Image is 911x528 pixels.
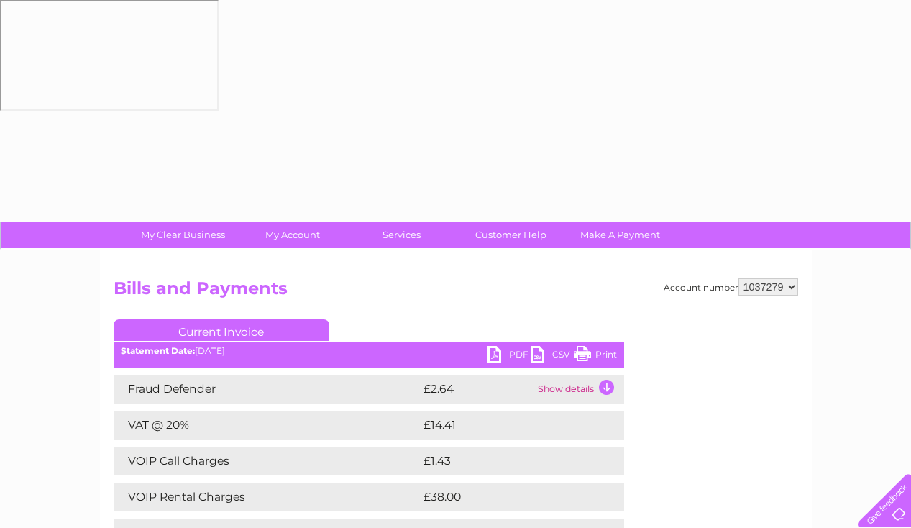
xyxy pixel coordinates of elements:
[233,222,352,248] a: My Account
[420,447,589,475] td: £1.43
[114,447,420,475] td: VOIP Call Charges
[114,375,420,404] td: Fraud Defender
[114,483,420,511] td: VOIP Rental Charges
[574,346,617,367] a: Print
[124,222,242,248] a: My Clear Business
[531,346,574,367] a: CSV
[561,222,679,248] a: Make A Payment
[487,346,531,367] a: PDF
[114,346,624,356] div: [DATE]
[342,222,461,248] a: Services
[420,375,534,404] td: £2.64
[420,411,592,440] td: £14.41
[534,375,624,404] td: Show details
[114,319,329,341] a: Current Invoice
[452,222,570,248] a: Customer Help
[114,411,420,440] td: VAT @ 20%
[420,483,596,511] td: £38.00
[664,278,798,296] div: Account number
[114,278,798,306] h2: Bills and Payments
[121,345,195,356] b: Statement Date:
